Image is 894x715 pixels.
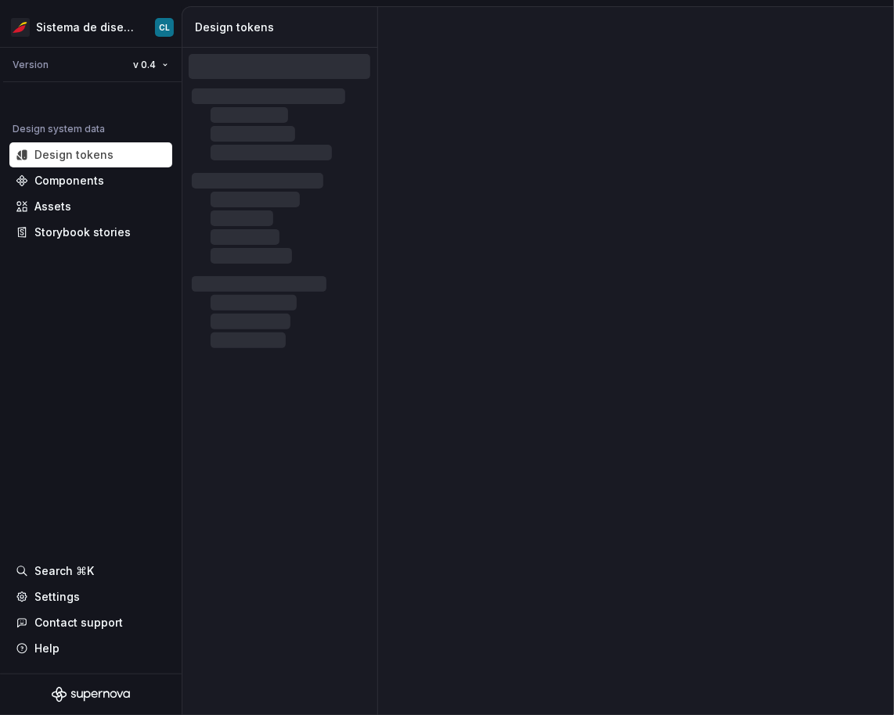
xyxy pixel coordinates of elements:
button: Help [9,636,172,661]
button: Sistema de diseño IberiaCL [3,10,178,44]
svg: Supernova Logo [52,687,130,702]
a: Design tokens [9,142,172,167]
div: Design tokens [34,147,114,163]
button: Contact support [9,610,172,635]
div: Assets [34,199,71,214]
button: Search ⌘K [9,559,172,584]
div: Settings [34,589,80,605]
img: 55604660-494d-44a9-beb2-692398e9940a.png [11,18,30,37]
a: Components [9,168,172,193]
span: v 0.4 [133,59,156,71]
div: Sistema de diseño Iberia [36,20,136,35]
a: Storybook stories [9,220,172,245]
div: CL [159,21,170,34]
div: Version [13,59,49,71]
div: Help [34,641,59,656]
button: v 0.4 [126,54,175,76]
a: Settings [9,584,172,609]
div: Design system data [13,123,105,135]
div: Search ⌘K [34,563,94,579]
div: Storybook stories [34,225,131,240]
div: Components [34,173,104,189]
div: Contact support [34,615,123,631]
div: Design tokens [195,20,371,35]
a: Assets [9,194,172,219]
